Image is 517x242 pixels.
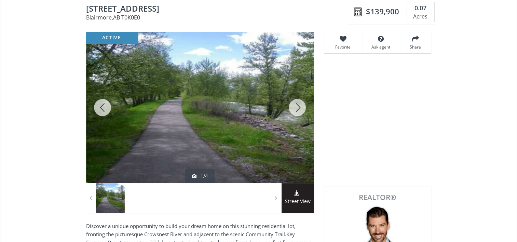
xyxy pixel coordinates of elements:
[86,15,351,20] span: Blairmore , AB T0K0E0
[404,44,427,50] span: Share
[282,198,314,205] span: Street View
[410,4,431,13] div: 0.07
[192,173,208,179] div: 1/4
[86,32,314,183] div: 2131 128th Street Blairmore, AB T0K0E0 - Photo 1 of 1
[332,194,423,201] span: REALTOR®
[86,4,351,15] span: 2131 128th Street
[86,32,137,43] div: active
[410,12,431,22] div: Acres
[366,44,396,50] span: Ask agent
[328,44,358,50] span: Favorite
[366,6,399,17] span: $139,900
